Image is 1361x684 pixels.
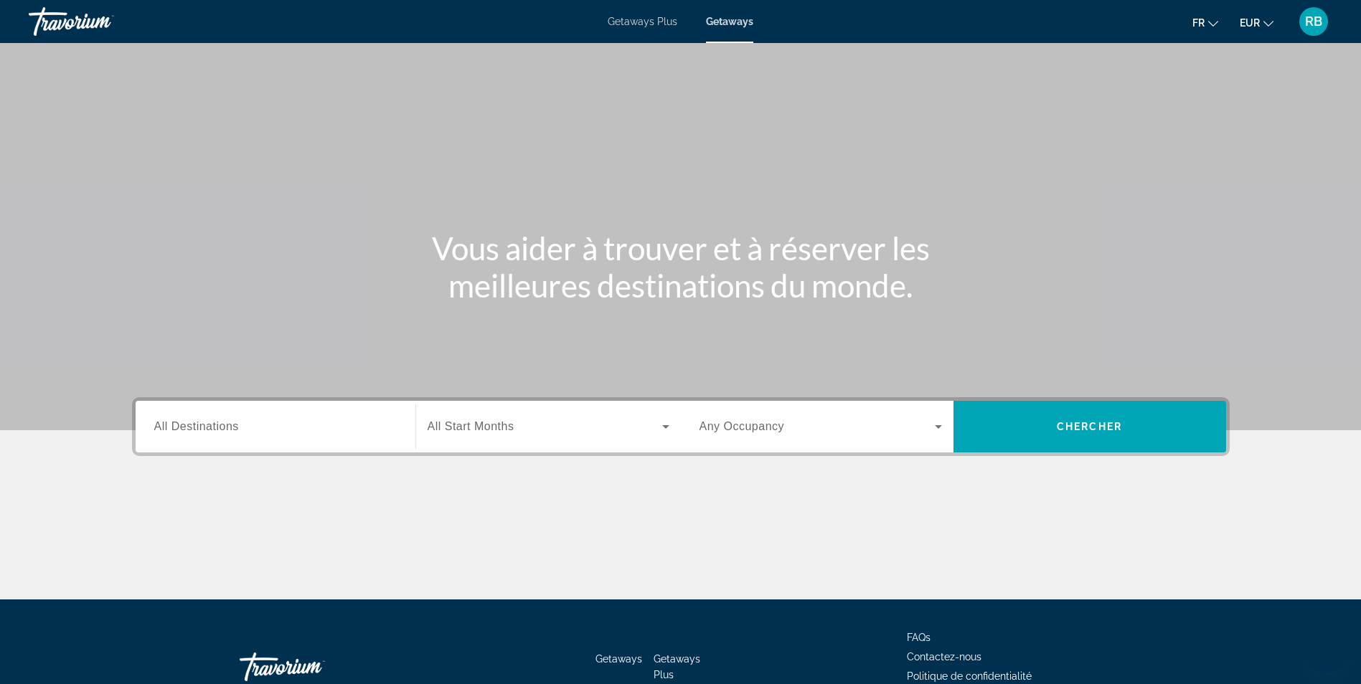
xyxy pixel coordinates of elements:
a: Getaways Plus [654,653,700,680]
span: Chercher [1057,421,1122,432]
span: fr [1192,17,1205,29]
span: Any Occupancy [700,420,785,432]
span: EUR [1240,17,1260,29]
a: Travorium [29,3,172,40]
span: All Destinations [154,420,239,432]
div: Search widget [136,401,1226,452]
span: All Start Months [428,420,514,432]
h1: Vous aider à trouver et à réserver les meilleures destinations du monde. [412,229,950,304]
button: Chercher [953,401,1226,452]
button: User Menu [1295,6,1332,37]
span: RB [1305,14,1322,29]
button: Change language [1192,12,1218,33]
a: FAQs [907,632,931,643]
a: Contactez-nous [907,651,981,662]
a: Politique de confidentialité [907,670,1032,682]
a: Getaways [706,16,753,27]
iframe: Bouton de lancement de la fenêtre de messagerie [1304,627,1350,673]
a: Getaways Plus [608,16,677,27]
button: Change currency [1240,12,1273,33]
a: Getaways [595,653,642,665]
